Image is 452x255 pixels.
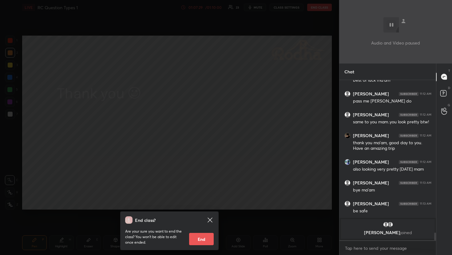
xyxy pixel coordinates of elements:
img: thumbnail.jpg [345,159,350,165]
div: 11:12 AM [420,160,431,164]
img: default.png [345,91,350,97]
img: 4P8fHbbgJtejmAAAAAElFTkSuQmCC [399,134,418,137]
h6: [PERSON_NAME] [353,180,389,186]
p: Chat [339,64,359,80]
div: pass me [PERSON_NAME] do [353,98,431,104]
div: 11:12 AM [420,113,431,117]
p: [PERSON_NAME] [345,230,431,235]
img: 4P8fHbbgJtejmAAAAAElFTkSuQmCC [399,92,418,96]
h6: [PERSON_NAME] [353,91,389,97]
div: grid [339,80,436,240]
p: G [448,103,450,107]
h6: [PERSON_NAME] [353,112,389,118]
p: T [448,68,450,73]
h6: [PERSON_NAME] [353,133,389,138]
span: joined [400,230,412,235]
img: default.png [387,222,393,228]
img: default.png [345,112,350,118]
div: bye ma'am [353,187,431,193]
p: D [448,86,450,90]
div: 11:12 AM [420,92,431,96]
div: same to you mam..you look pretty btw! [353,119,431,125]
img: thumbnail.jpg [345,133,350,138]
h6: [PERSON_NAME] [353,159,389,165]
h6: [PERSON_NAME] [353,201,389,207]
img: default.png [345,180,350,186]
div: be safe [353,208,431,214]
img: 4P8fHbbgJtejmAAAAAElFTkSuQmCC [399,181,418,185]
img: 4P8fHbbgJtejmAAAAAElFTkSuQmCC [399,160,418,164]
div: best of luck ma'am [353,77,431,83]
p: Audio and Video paused [371,40,420,46]
h4: End class? [135,217,156,223]
p: Are your sure you want to end the class? You won’t be able to edit once ended. [125,229,184,245]
img: default.png [383,222,389,228]
img: 4P8fHbbgJtejmAAAAAElFTkSuQmCC [399,202,418,206]
div: thank you ma'am, good day to you. Have an amazing trip [353,140,431,152]
img: 4P8fHbbgJtejmAAAAAElFTkSuQmCC [399,113,418,117]
div: also looking very pretty [DATE] mam [353,166,431,172]
button: End [189,233,214,245]
img: default.png [345,201,350,207]
div: 11:12 AM [420,134,431,137]
div: 11:13 AM [420,202,431,206]
div: 11:13 AM [420,181,431,185]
